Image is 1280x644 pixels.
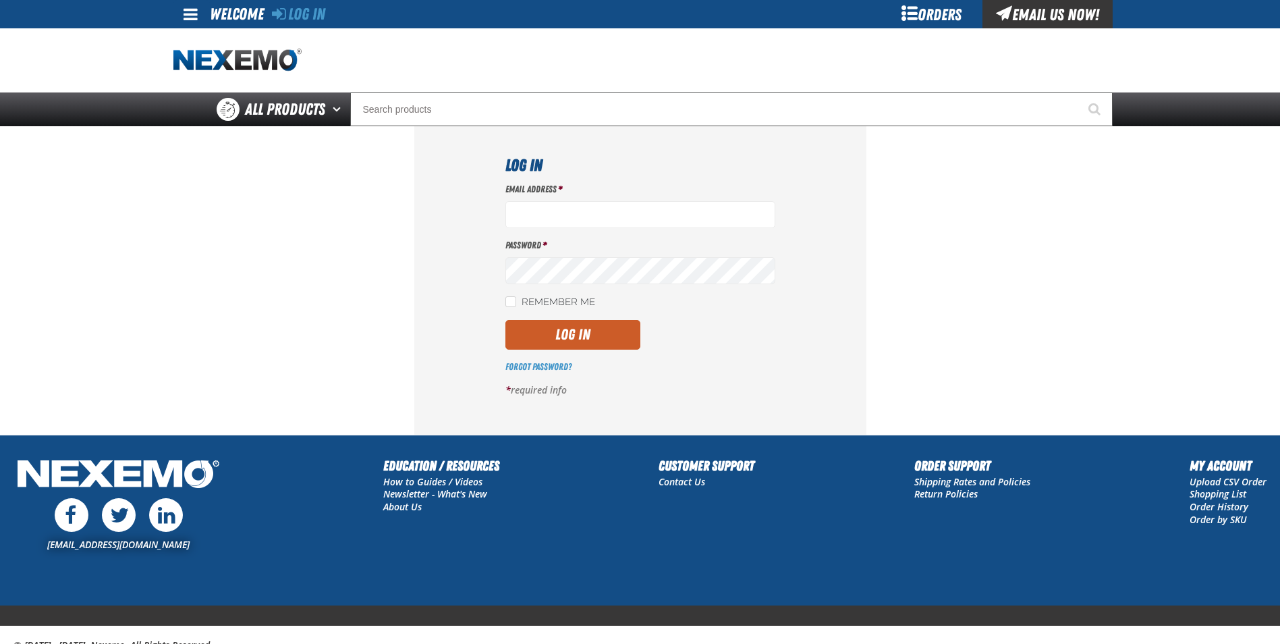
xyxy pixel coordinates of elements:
[383,456,499,476] h2: Education / Resources
[659,456,754,476] h2: Customer Support
[1190,487,1246,500] a: Shopping List
[505,296,595,309] label: Remember Me
[914,475,1030,488] a: Shipping Rates and Policies
[383,475,482,488] a: How to Guides / Videos
[272,5,325,24] a: Log In
[505,153,775,178] h1: Log In
[383,487,487,500] a: Newsletter - What's New
[914,487,978,500] a: Return Policies
[914,456,1030,476] h2: Order Support
[173,49,302,72] a: Home
[505,183,775,196] label: Email Address
[383,500,422,513] a: About Us
[13,456,223,495] img: Nexemo Logo
[350,92,1113,126] input: Search
[505,320,640,350] button: Log In
[505,361,572,372] a: Forgot Password?
[1190,456,1267,476] h2: My Account
[505,384,775,397] p: required info
[1190,475,1267,488] a: Upload CSV Order
[659,475,705,488] a: Contact Us
[1190,500,1248,513] a: Order History
[505,296,516,307] input: Remember Me
[328,92,350,126] button: Open All Products pages
[1079,92,1113,126] button: Start Searching
[173,49,302,72] img: Nexemo logo
[1190,513,1247,526] a: Order by SKU
[505,239,775,252] label: Password
[245,97,325,122] span: All Products
[47,538,190,551] a: [EMAIL_ADDRESS][DOMAIN_NAME]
